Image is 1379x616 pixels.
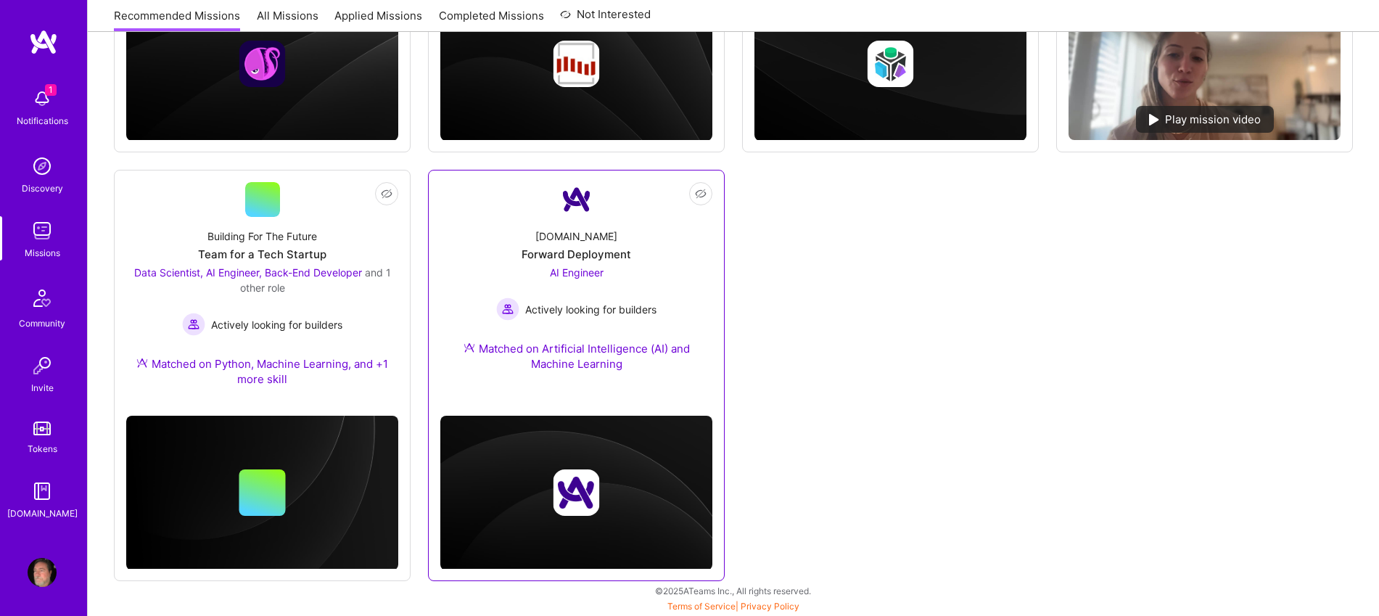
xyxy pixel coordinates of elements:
div: Notifications [17,113,68,128]
div: Matched on Python, Machine Learning, and +1 more skill [126,356,398,387]
div: Forward Deployment [522,247,631,262]
div: Play mission video [1136,106,1274,133]
img: teamwork [28,216,57,245]
img: Actively looking for builders [496,297,519,321]
img: cover [440,416,712,570]
img: cover [126,416,398,570]
div: © 2025 ATeams Inc., All rights reserved. [87,572,1379,609]
div: [DOMAIN_NAME] [535,229,617,244]
a: Company Logo[DOMAIN_NAME]Forward DeploymentAI Engineer Actively looking for buildersActively look... [440,182,712,389]
span: Actively looking for builders [525,302,656,317]
a: Terms of Service [667,601,736,612]
img: Ateam Purple Icon [464,342,475,353]
img: User Avatar [28,558,57,587]
div: Matched on Artificial Intelligence (AI) and Machine Learning [440,341,712,371]
a: Not Interested [560,6,651,32]
div: Discovery [22,181,63,196]
img: Invite [28,351,57,380]
span: Actively looking for builders [211,317,342,332]
img: logo [29,29,58,55]
img: guide book [28,477,57,506]
span: 1 [45,84,57,96]
div: [DOMAIN_NAME] [7,506,78,521]
img: tokens [33,422,51,435]
img: Company Logo [559,182,594,217]
span: | [667,601,799,612]
img: Ateam Purple Icon [136,357,148,369]
i: icon EyeClosed [695,188,707,200]
img: Community [25,281,59,316]
img: Company logo [868,41,914,87]
a: User Avatar [24,558,60,587]
a: Completed Missions [439,8,544,32]
div: Building For The Future [207,229,317,244]
a: All Missions [257,8,318,32]
a: Building For The FutureTeam for a Tech StartupData Scientist, AI Engineer, Back-End Developer and... [126,182,398,404]
div: Missions [25,245,60,260]
a: Applied Missions [334,8,422,32]
img: Actively looking for builders [182,313,205,336]
img: Company logo [553,41,600,87]
div: Invite [31,380,54,395]
img: Company logo [553,469,600,516]
span: Data Scientist, AI Engineer, Back-End Developer [134,266,362,279]
div: Team for a Tech Startup [198,247,326,262]
img: bell [28,84,57,113]
a: Privacy Policy [741,601,799,612]
div: Tokens [28,441,57,456]
img: discovery [28,152,57,181]
div: Community [19,316,65,331]
span: AI Engineer [550,266,604,279]
img: play [1149,114,1159,126]
img: Company logo [239,41,286,87]
a: Recommended Missions [114,8,240,32]
i: icon EyeClosed [381,188,392,200]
